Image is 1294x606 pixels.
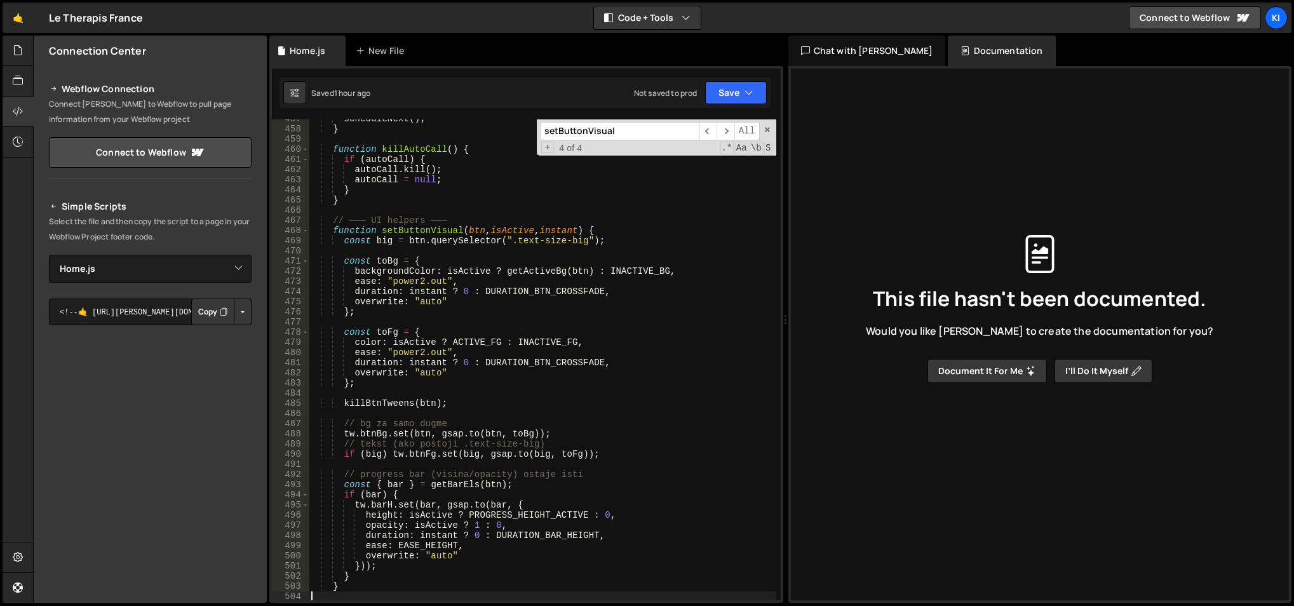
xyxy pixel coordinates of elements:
[717,122,734,140] span: ​
[272,480,309,490] div: 493
[272,266,309,276] div: 472
[927,359,1047,383] button: Document it for me
[1129,6,1261,29] a: Connect to Webflow
[272,459,309,469] div: 491
[272,388,309,398] div: 484
[49,44,146,58] h2: Connection Center
[272,124,309,134] div: 458
[272,429,309,439] div: 488
[272,378,309,388] div: 483
[49,299,252,325] textarea: <!--🤙 [URL][PERSON_NAME][DOMAIN_NAME]> <script>document.addEventListener("DOMContentLoaded", func...
[272,571,309,581] div: 502
[272,215,309,226] div: 467
[1055,359,1152,383] button: I’ll do it myself
[49,81,252,97] h2: Webflow Connection
[272,337,309,347] div: 479
[272,398,309,408] div: 485
[272,317,309,327] div: 477
[272,530,309,541] div: 498
[272,581,309,591] div: 503
[720,142,734,154] span: RegExp Search
[272,286,309,297] div: 474
[594,6,701,29] button: Code + Tools
[272,541,309,551] div: 499
[541,142,555,153] span: Toggle Replace mode
[191,299,252,325] div: Button group with nested dropdown
[705,81,767,104] button: Save
[540,122,699,140] input: Search for
[866,324,1213,338] span: Would you like [PERSON_NAME] to create the documentation for you?
[272,469,309,480] div: 492
[764,142,772,154] span: Search In Selection
[873,288,1206,309] span: This file hasn't been documented.
[334,88,371,98] div: 1 hour ago
[272,185,309,195] div: 464
[272,246,309,256] div: 470
[735,142,748,154] span: CaseSensitive Search
[272,195,309,205] div: 465
[699,122,717,140] span: ​
[311,88,370,98] div: Saved
[750,142,763,154] span: Whole Word Search
[272,520,309,530] div: 497
[272,449,309,459] div: 490
[272,226,309,236] div: 468
[272,439,309,449] div: 489
[49,10,143,25] div: Le Therapis France
[191,299,234,325] button: Copy
[3,3,34,33] a: 🤙
[272,236,309,246] div: 469
[272,500,309,510] div: 495
[272,408,309,419] div: 486
[788,36,946,66] div: Chat with [PERSON_NAME]
[290,44,325,57] div: Home.js
[272,175,309,185] div: 463
[634,88,698,98] div: Not saved to prod
[49,214,252,245] p: Select the file and then copy the script to a page in your Webflow Project footer code.
[49,137,252,168] a: Connect to Webflow
[272,307,309,317] div: 476
[1265,6,1288,29] a: Ki
[272,551,309,561] div: 500
[272,205,309,215] div: 466
[554,143,587,153] span: 4 of 4
[272,358,309,368] div: 481
[272,154,309,165] div: 461
[272,144,309,154] div: 460
[49,199,252,214] h2: Simple Scripts
[948,36,1055,66] div: Documentation
[272,510,309,520] div: 496
[272,276,309,286] div: 473
[734,122,760,140] span: Alt-Enter
[272,561,309,571] div: 501
[356,44,409,57] div: New File
[272,347,309,358] div: 480
[272,165,309,175] div: 462
[272,134,309,144] div: 459
[49,469,253,583] iframe: YouTube video player
[272,490,309,500] div: 494
[49,346,253,461] iframe: YouTube video player
[272,327,309,337] div: 478
[272,368,309,378] div: 482
[272,419,309,429] div: 487
[272,591,309,602] div: 504
[272,256,309,266] div: 471
[49,97,252,127] p: Connect [PERSON_NAME] to Webflow to pull page information from your Webflow project
[272,297,309,307] div: 475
